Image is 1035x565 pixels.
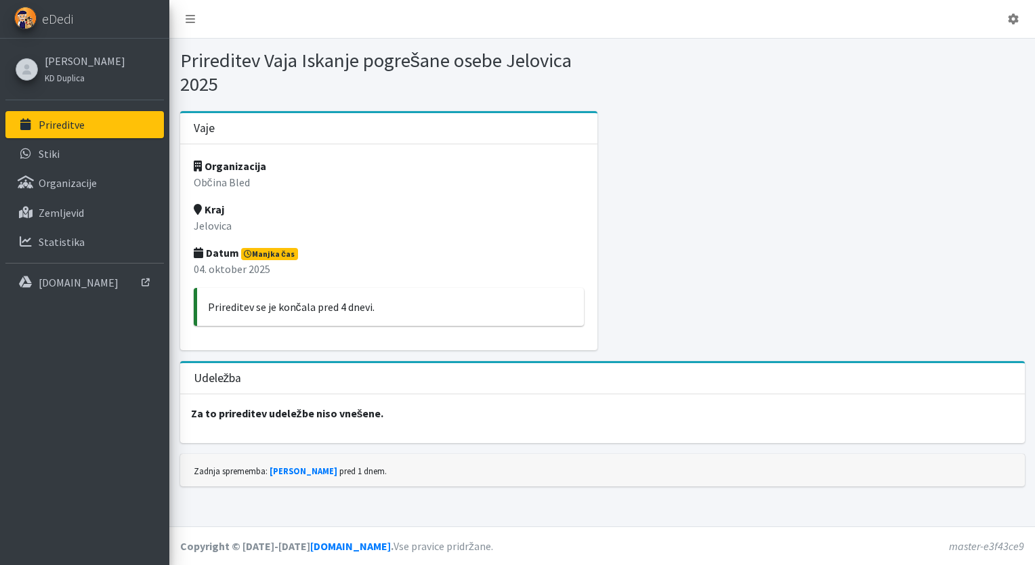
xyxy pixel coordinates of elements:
[5,199,164,226] a: Zemljevid
[5,269,164,296] a: [DOMAIN_NAME]
[45,72,85,83] small: KD Duplica
[45,69,125,85] a: KD Duplica
[42,9,73,29] span: eDedi
[310,539,391,553] a: [DOMAIN_NAME]
[194,246,239,259] strong: Datum
[5,111,164,138] a: Prireditve
[194,121,215,135] h3: Vaje
[5,228,164,255] a: Statistika
[169,526,1035,565] footer: Vse pravice pridržane.
[39,276,119,289] p: [DOMAIN_NAME]
[194,217,584,234] p: Jelovica
[194,371,242,385] h3: Udeležba
[194,465,387,476] small: Zadnja sprememba: pred 1 dnem.
[180,539,394,553] strong: Copyright © [DATE]-[DATE] .
[39,118,85,131] p: Prireditve
[194,159,266,173] strong: Organizacija
[208,299,573,315] p: Prireditev se je končala pred 4 dnevi.
[39,147,60,161] p: Stiki
[14,7,37,29] img: eDedi
[241,248,298,260] span: Manjka čas
[191,406,384,420] strong: Za to prireditev udeležbe niso vnešene.
[5,169,164,196] a: Organizacije
[39,176,97,190] p: Organizacije
[5,140,164,167] a: Stiki
[949,539,1024,553] em: master-e3f43ce9
[194,203,224,216] strong: Kraj
[39,206,84,219] p: Zemljevid
[45,53,125,69] a: [PERSON_NAME]
[39,235,85,249] p: Statistika
[270,465,337,476] a: [PERSON_NAME]
[194,261,584,277] p: 04. oktober 2025
[180,49,597,96] h1: Prireditev Vaja Iskanje pogrešane osebe Jelovica 2025
[194,174,584,190] p: Občina Bled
